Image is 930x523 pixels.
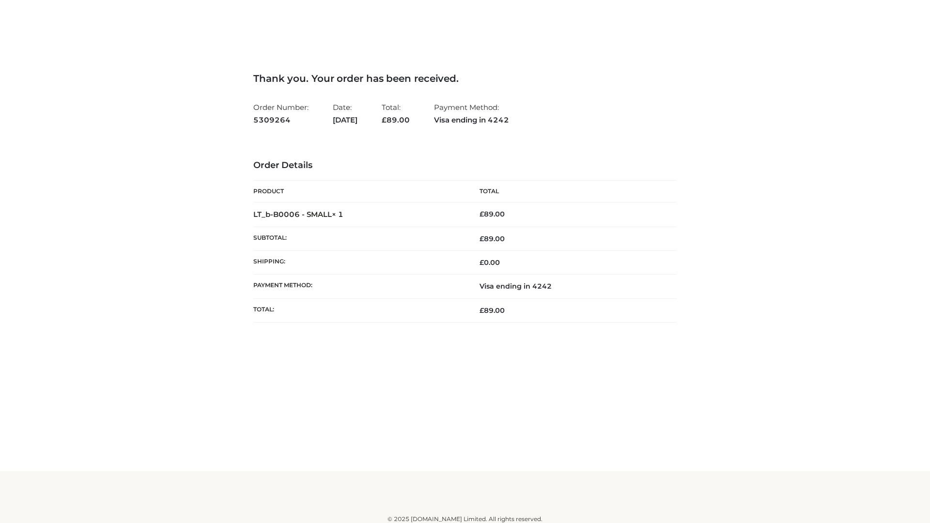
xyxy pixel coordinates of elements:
span: £ [480,210,484,218]
h3: Thank you. Your order has been received. [253,73,677,84]
strong: [DATE] [333,114,357,126]
span: £ [382,115,387,124]
h3: Order Details [253,160,677,171]
span: 89.00 [480,234,505,243]
th: Total [465,181,677,202]
strong: × 1 [332,210,343,219]
th: Shipping: [253,251,465,275]
strong: Visa ending in 4242 [434,114,509,126]
strong: 5309264 [253,114,309,126]
span: £ [480,234,484,243]
span: 89.00 [480,306,505,315]
th: Subtotal: [253,227,465,250]
bdi: 89.00 [480,210,505,218]
td: Visa ending in 4242 [465,275,677,298]
span: £ [480,306,484,315]
span: 89.00 [382,115,410,124]
li: Date: [333,99,357,128]
li: Payment Method: [434,99,509,128]
li: Total: [382,99,410,128]
strong: LT_b-B0006 - SMALL [253,210,343,219]
th: Product [253,181,465,202]
th: Total: [253,298,465,322]
li: Order Number: [253,99,309,128]
bdi: 0.00 [480,258,500,267]
span: £ [480,258,484,267]
th: Payment method: [253,275,465,298]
